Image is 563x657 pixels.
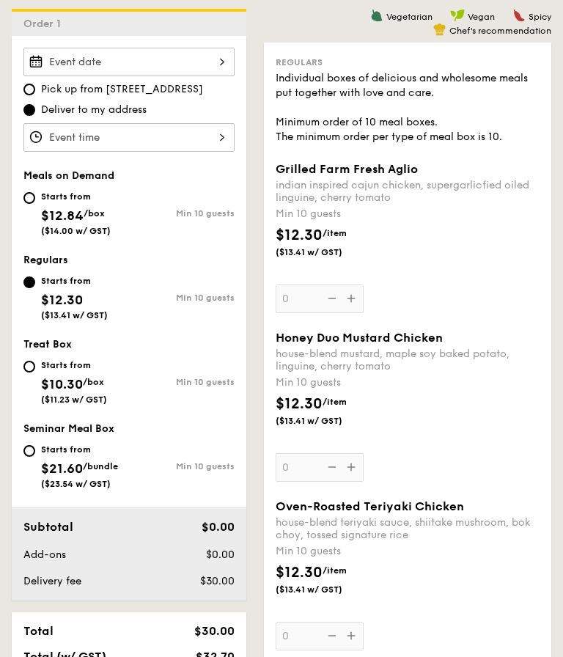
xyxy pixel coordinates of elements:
span: Vegetarian [386,12,433,23]
span: Spicy [529,12,551,23]
input: Deliver to my address [23,105,35,117]
div: Min 10 guests [276,376,540,391]
span: Seminar Meal Box [23,423,114,436]
div: Min 10 guests [129,209,235,219]
div: Min 10 guests [276,545,540,559]
div: house-blend mustard, maple soy baked potato, linguine, cherry tomato [276,348,540,373]
input: Starts from$12.84/box($14.00 w/ GST)Min 10 guests [23,193,35,205]
span: $30.00 [200,576,235,588]
input: Event time [23,124,235,153]
div: Starts from [41,360,107,372]
span: /box [83,378,104,388]
span: $12.30 [276,227,323,245]
span: Subtotal [23,521,73,535]
div: Min 10 guests [129,293,235,304]
div: Min 10 guests [276,208,540,222]
span: $21.60 [41,461,83,477]
div: Min 10 guests [129,462,235,472]
div: Individual boxes of delicious and wholesome meals put together with love and care. Minimum order ... [276,72,540,145]
span: Chef's recommendation [449,26,551,37]
span: Order 1 [23,18,67,31]
span: ($23.54 w/ GST) [41,480,111,490]
span: Honey Duo Mustard Chicken [276,331,443,345]
span: /item [323,397,347,408]
div: Starts from [41,444,118,456]
span: Delivery fee [23,576,81,588]
img: icon-vegetarian.fe4039eb.svg [370,10,383,23]
span: ($11.23 w/ GST) [41,395,107,405]
input: Starts from$21.60/bundle($23.54 w/ GST)Min 10 guests [23,446,35,458]
span: $12.30 [276,565,323,582]
input: Event date [23,48,235,77]
div: Starts from [41,276,108,287]
span: /item [323,566,347,576]
span: Vegan [468,12,495,23]
span: Grilled Farm Fresh Aglio [276,163,418,177]
span: Oven-Roasted Teriyaki Chicken [276,500,464,514]
div: indian inspired cajun chicken, supergarlicfied oiled linguine, cherry tomato [276,180,540,205]
span: Regulars [23,254,68,267]
input: Starts from$12.30($13.41 w/ GST)Min 10 guests [23,277,35,289]
div: house-blend teriyaki sauce, shiitake mushroom, bok choy, tossed signature rice [276,517,540,542]
span: $12.30 [41,293,83,309]
img: icon-spicy.37a8142b.svg [512,10,526,23]
span: $0.00 [202,521,235,535]
input: Starts from$10.30/box($11.23 w/ GST)Min 10 guests [23,361,35,373]
span: Add-ons [23,549,66,562]
img: icon-vegan.f8ff3823.svg [450,10,465,23]
span: /bundle [83,462,118,472]
div: Min 10 guests [129,378,235,388]
span: ($13.41 w/ GST) [276,416,374,427]
img: icon-chef-hat.a58ddaea.svg [433,23,446,37]
span: $12.84 [41,208,84,224]
span: Regulars [276,58,323,68]
span: $0.00 [206,549,235,562]
span: ($14.00 w/ GST) [41,227,111,237]
span: /item [323,229,347,239]
span: ($13.41 w/ GST) [276,247,374,259]
span: $10.30 [41,377,83,393]
span: Deliver to my address [41,103,147,118]
span: $12.30 [276,396,323,414]
span: Meals on Demand [23,170,114,183]
span: ($13.41 w/ GST) [276,584,374,596]
span: ($13.41 w/ GST) [41,311,108,321]
span: Pick up from [STREET_ADDRESS] [41,83,203,98]
span: $30.00 [194,625,235,639]
span: Treat Box [23,339,72,351]
span: /box [84,209,105,219]
input: Pick up from [STREET_ADDRESS] [23,84,35,96]
div: Starts from [41,191,111,203]
span: Total [23,625,54,639]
